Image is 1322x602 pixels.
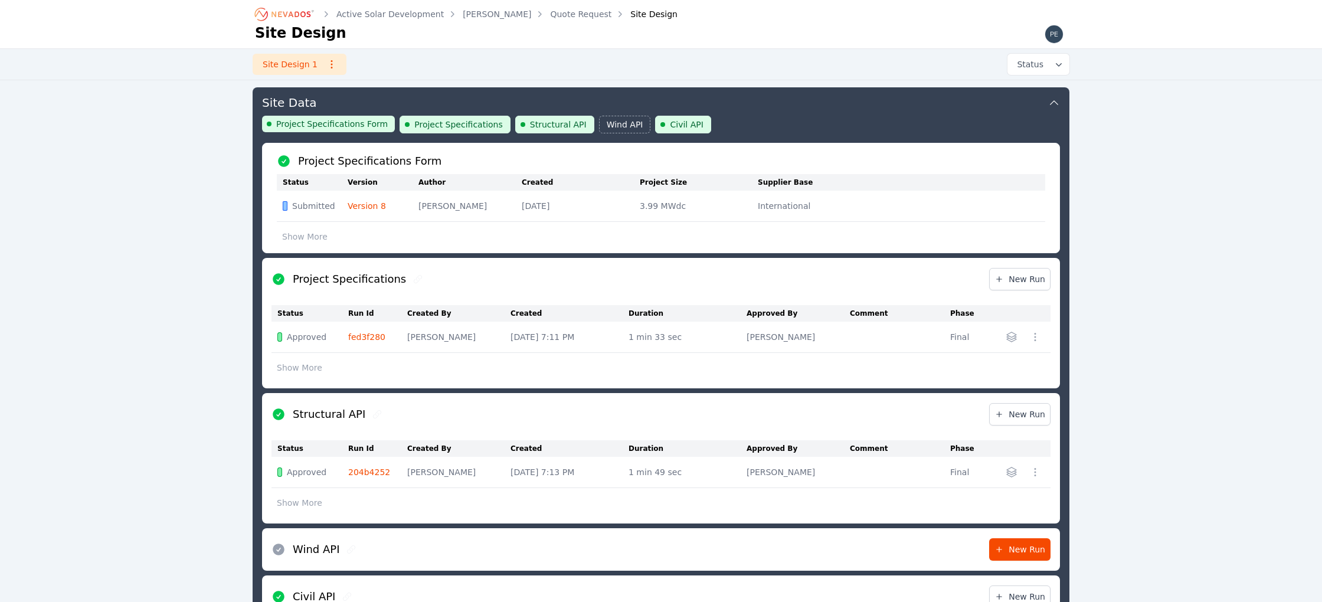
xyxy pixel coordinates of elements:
[276,118,388,130] span: Project Specifications Form
[293,271,406,287] h2: Project Specifications
[550,8,611,20] a: Quote Request
[271,440,348,457] th: Status
[463,8,531,20] a: [PERSON_NAME]
[511,305,629,322] th: Created
[670,119,703,130] span: Civil API
[348,174,418,191] th: Version
[950,466,979,478] div: Final
[747,305,850,322] th: Approved By
[1012,58,1043,70] span: Status
[640,191,758,222] td: 3.99 MWdc
[348,332,385,342] a: fed3f280
[950,305,984,322] th: Phase
[293,406,365,423] h2: Structural API
[522,191,640,222] td: [DATE]
[255,24,346,42] h1: Site Design
[530,119,587,130] span: Structural API
[629,466,741,478] div: 1 min 49 sec
[850,440,950,457] th: Comment
[348,305,407,322] th: Run Id
[253,54,346,75] a: Site Design 1
[348,440,407,457] th: Run Id
[262,87,1060,116] button: Site Data
[511,440,629,457] th: Created
[336,8,444,20] a: Active Solar Development
[283,200,338,212] div: Submitted
[511,322,629,353] td: [DATE] 7:11 PM
[287,466,326,478] span: Approved
[614,8,678,20] div: Site Design
[255,5,678,24] nav: Breadcrumb
[758,174,876,191] th: Supplier Base
[277,174,348,191] th: Status
[271,492,328,514] button: Show More
[747,322,850,353] td: [PERSON_NAME]
[994,544,1045,555] span: New Run
[418,191,522,222] td: [PERSON_NAME]
[271,356,328,379] button: Show More
[950,440,984,457] th: Phase
[850,305,950,322] th: Comment
[607,119,643,130] span: Wind API
[1045,25,1064,44] img: peter@zentered.co
[407,322,511,353] td: [PERSON_NAME]
[758,191,876,222] td: International
[277,225,333,248] button: Show More
[407,305,511,322] th: Created By
[747,457,850,488] td: [PERSON_NAME]
[348,201,386,211] a: Version 8
[994,408,1045,420] span: New Run
[407,440,511,457] th: Created By
[629,440,747,457] th: Duration
[414,119,503,130] span: Project Specifications
[950,331,979,343] div: Final
[629,305,747,322] th: Duration
[262,94,317,111] h3: Site Data
[989,268,1051,290] a: New Run
[747,440,850,457] th: Approved By
[271,305,348,322] th: Status
[989,538,1051,561] a: New Run
[418,174,522,191] th: Author
[629,331,741,343] div: 1 min 33 sec
[298,153,441,169] h2: Project Specifications Form
[348,467,390,477] a: 204b4252
[1007,54,1069,75] button: Status
[640,174,758,191] th: Project Size
[511,457,629,488] td: [DATE] 7:13 PM
[522,174,640,191] th: Created
[293,541,339,558] h2: Wind API
[989,403,1051,426] a: New Run
[994,273,1045,285] span: New Run
[287,331,326,343] span: Approved
[407,457,511,488] td: [PERSON_NAME]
